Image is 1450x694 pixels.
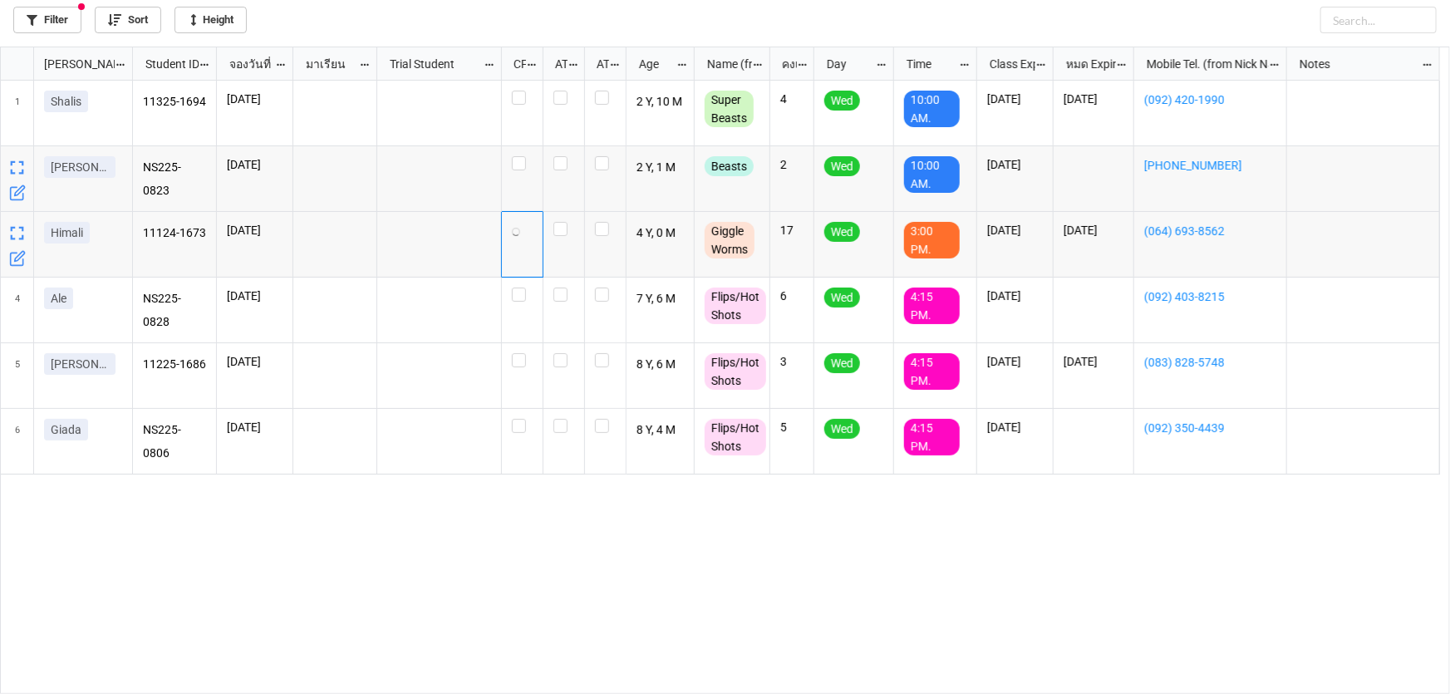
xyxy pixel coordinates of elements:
[705,419,766,455] div: Flips/Hot Shots
[1320,7,1437,33] input: Search...
[824,222,860,242] div: Wed
[780,91,804,107] p: 4
[1064,353,1123,370] p: [DATE]
[143,222,207,245] p: 11124-1673
[780,419,804,436] p: 5
[95,7,161,33] a: Sort
[15,343,20,408] span: 5
[1144,419,1276,437] a: (092) 350-4439
[135,55,199,73] div: Student ID (from [PERSON_NAME] Name)
[824,288,860,308] div: Wed
[51,93,81,110] p: Shalis
[904,288,960,324] div: 4:15 PM.
[227,353,283,370] p: [DATE]
[904,222,960,258] div: 3:00 PM.
[705,288,766,324] div: Flips/Hot Shots
[637,156,685,180] p: 2 Y, 1 M
[987,419,1043,436] p: [DATE]
[227,91,283,107] p: [DATE]
[637,353,685,377] p: 8 Y, 6 M
[1144,91,1276,109] a: (092) 420-1990
[34,55,115,73] div: [PERSON_NAME] Name
[51,356,109,372] p: [PERSON_NAME]
[227,222,283,239] p: [DATE]
[1144,156,1276,175] a: [PHONE_NUMBER]
[1290,55,1421,73] div: Notes
[227,288,283,304] p: [DATE]
[629,55,677,73] div: Age
[1144,288,1276,306] a: (092) 403-8215
[987,91,1043,107] p: [DATE]
[705,222,754,258] div: Giggle Worms
[1064,222,1123,239] p: [DATE]
[51,421,81,438] p: Giada
[143,288,207,332] p: NS225-0828
[545,55,568,73] div: ATT
[51,290,66,307] p: Ale
[904,353,960,390] div: 4:15 PM.
[980,55,1035,73] div: Class Expiration
[697,55,752,73] div: Name (from Class)
[780,353,804,370] p: 3
[637,288,685,311] p: 7 Y, 6 M
[987,353,1043,370] p: [DATE]
[637,222,685,245] p: 4 Y, 0 M
[637,419,685,442] p: 8 Y, 4 M
[13,7,81,33] a: Filter
[637,91,685,114] p: 2 Y, 10 M
[817,55,876,73] div: Day
[15,278,20,342] span: 4
[296,55,359,73] div: มาเรียน
[904,91,960,127] div: 10:00 AM.
[143,353,207,377] p: 11225-1686
[705,156,754,176] div: Beasts
[824,419,860,439] div: Wed
[587,55,610,73] div: ATK
[780,156,804,173] p: 2
[174,7,247,33] a: Height
[143,419,207,464] p: NS225-0806
[780,222,804,239] p: 17
[1144,222,1276,240] a: (064) 693-8562
[219,55,275,73] div: จองวันที่
[904,156,960,193] div: 10:00 AM.
[824,353,860,373] div: Wed
[904,419,960,455] div: 4:15 PM.
[1064,91,1123,107] p: [DATE]
[780,288,804,304] p: 6
[1056,55,1116,73] div: หมด Expired date (from [PERSON_NAME] Name)
[227,156,283,173] p: [DATE]
[824,91,860,111] div: Wed
[824,156,860,176] div: Wed
[143,156,207,201] p: NS225-0823
[1144,353,1276,372] a: (083) 828-5748
[504,55,527,73] div: CF
[705,91,754,127] div: Super Beasts
[227,419,283,436] p: [DATE]
[1,47,133,81] div: grid
[15,409,20,474] span: 6
[143,91,207,114] p: 11325-1694
[51,159,109,175] p: [PERSON_NAME]
[15,81,20,145] span: 1
[705,353,766,390] div: Flips/Hot Shots
[987,288,1043,304] p: [DATE]
[380,55,483,73] div: Trial Student
[51,224,83,241] p: Himali
[772,55,797,73] div: คงเหลือ (from Nick Name)
[1137,55,1268,73] div: Mobile Tel. (from Nick Name)
[987,156,1043,173] p: [DATE]
[987,222,1043,239] p: [DATE]
[897,55,959,73] div: Time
